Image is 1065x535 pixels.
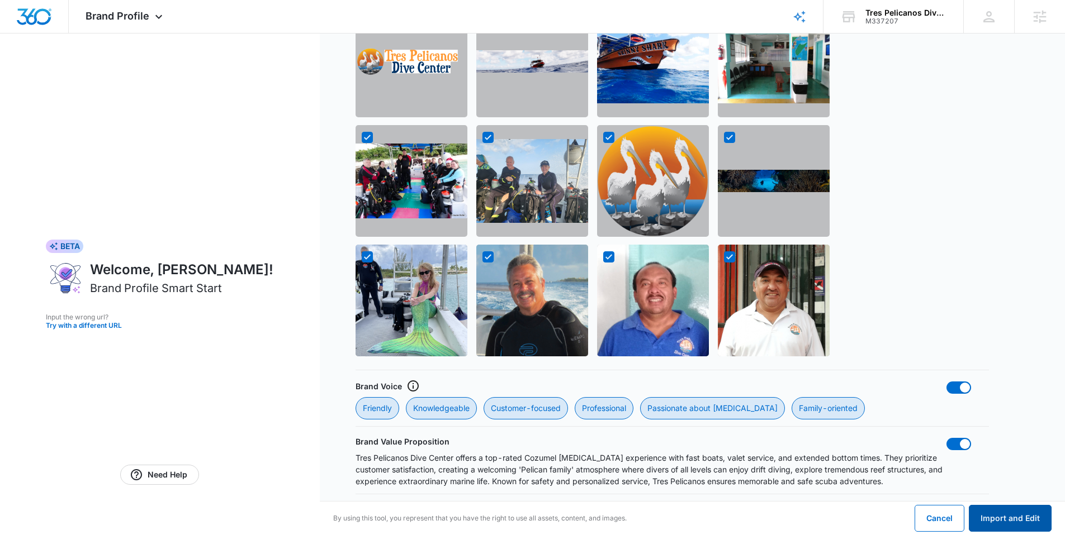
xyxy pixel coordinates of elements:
img: https://trespelicanos.com/wp-content/uploads/2021/05/boat-header-3.png [476,50,588,73]
img: https://trespelicanos.com/wp-content/uploads/2020/10/cozumel-scuba-diving-20-1024x205.jpg [718,170,830,192]
span: Brand Profile [86,10,149,22]
img: https://trespelicanos.com/wp-content/uploads/2020/10/julio-dive-shop-equipment-manager.jpg [718,245,830,356]
div: Passionate about [MEDICAL_DATA] [640,397,785,419]
p: Brand Value Proposition [356,436,449,447]
h2: Brand Profile Smart Start [90,280,222,297]
p: Tres Pelicanos Dive Center offers a top-rated Cozumel [MEDICAL_DATA] experience with fast boats, ... [356,452,946,487]
div: BETA [46,240,83,253]
div: Professional [575,397,633,419]
img: https://trespelicanos.com/wp-content/uploads/2020/10/tres-pelicanos-cozumel-dive-shop-1024x768.jpg [718,20,830,103]
img: https://trespelicanos.com/wp-content/uploads/2020/10/steve-belmont-owner-tres-pelicanos.jpg [476,245,588,356]
div: account name [865,8,947,17]
img: https://trespelicanos.com/wp-content/uploads/2024/10/Happy-Jay-and-Chery_.jpeg [476,139,588,223]
img: https://trespelicanos.com/wp-content/uploads/2020/10/tres-pelicanos-land-liveaboard.jpg [356,144,467,218]
img: https://trespelicanos.com/wp-content/uploads/2024/10/Cyndie-Bio-Pic.jpeg [356,245,467,357]
div: Family-oriented [792,397,865,419]
img: https://trespelicanos.com/wp-content/uploads/2020/10/tres-pelicanos-favicon.png [597,125,709,237]
button: Import and Edit [969,505,1052,532]
div: account id [865,17,947,25]
div: Customer-focused [484,397,568,419]
p: Input the wrong url? [46,312,273,322]
button: Cancel [915,505,964,532]
div: Friendly [356,397,399,419]
p: By using this tool, you represent that you have the right to use all assets, content, and images. [333,513,627,523]
div: Knowledgeable [406,397,477,419]
img: https://trespelicanos.com/wp-content/uploads/2020/10/pony-dive-shop-manager.jpg [597,245,709,356]
img: ai-brand-profile [46,260,86,297]
img: https://trespelicanos.com/wp-content/uploads/2020/10/tres-pelicanos-skinny-shark-boat.jpg [597,20,709,103]
img: https://trespelicanos.com/wp-content/uploads/2020/10/Tres-Logo-2-01.png [356,47,467,75]
a: Need Help [120,465,199,485]
h1: Welcome, [PERSON_NAME]! [90,260,273,280]
button: Try with a different URL [46,322,273,329]
p: Brand Voice [356,380,402,392]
